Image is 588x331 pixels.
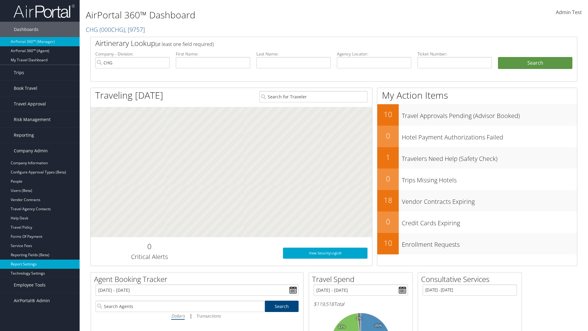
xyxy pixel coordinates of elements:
[14,22,39,37] span: Dashboards
[377,195,399,205] h2: 18
[14,277,46,293] span: Employee Tools
[417,51,492,57] label: Ticket Number:
[14,112,51,127] span: Risk Management
[338,325,345,329] tspan: 23%
[13,4,75,18] img: airportal-logo.png
[259,91,367,102] input: Search for Traveler
[14,127,34,143] span: Reporting
[377,190,577,211] a: 18Vendor Contracts Expiring
[402,237,577,249] h3: Enrollment Requests
[100,25,125,34] span: ( 000CHG )
[95,241,203,252] h2: 0
[377,216,399,227] h2: 0
[95,253,203,261] h3: Critical Alerts
[377,126,577,147] a: 0Hotel Payment Authorizations Failed
[377,89,577,102] h1: My Action Items
[155,41,214,48] span: (at least one field required)
[402,194,577,206] h3: Vendor Contracts Expiring
[377,131,399,141] h2: 0
[377,211,577,233] a: 0Credit Cards Expiring
[402,130,577,142] h3: Hotel Payment Authorizations Failed
[14,293,50,308] span: AirPortal® Admin
[125,25,145,34] span: , [ 9757 ]
[94,274,303,284] h2: Agent Booking Tracker
[95,89,163,102] h1: Traveling [DATE]
[377,233,577,254] a: 10Enrollment Requests
[402,173,577,185] h3: Trips Missing Hotels
[377,169,577,190] a: 0Trips Missing Hotels
[86,9,417,21] h1: AirPortal 360™ Dashboard
[402,151,577,163] h3: Travelers Need Help (Safety Check)
[377,238,399,248] h2: 10
[402,108,577,120] h3: Travel Approvals Pending (Advisor Booked)
[314,301,334,307] span: $119,518
[171,313,185,319] i: Dollars
[402,216,577,227] h3: Credit Cards Expiring
[314,301,408,307] h6: Total
[337,51,411,57] label: Agency Locator:
[14,81,37,96] span: Book Travel
[265,301,299,312] a: Search
[196,313,221,319] i: Transactions
[96,312,299,320] div: |
[312,274,413,284] h2: Travel Spend
[96,301,265,312] input: Search Agents
[377,152,399,162] h2: 1
[86,25,145,34] a: CHG
[14,143,48,158] span: Company Admin
[556,9,582,16] span: Admin Test
[14,65,24,80] span: Trips
[498,57,572,69] button: Search
[14,96,46,112] span: Travel Approval
[375,324,382,328] tspan: 25%
[377,173,399,184] h2: 0
[176,51,250,57] label: First Name:
[95,51,170,57] label: Company - Division:
[95,38,532,48] h2: Airtinerary Lookup
[256,51,331,57] label: Last Name:
[377,147,577,169] a: 1Travelers Need Help (Safety Check)
[377,109,399,120] h2: 10
[283,248,367,259] a: View SecurityLogic®
[357,317,362,320] tspan: 2%
[377,104,577,126] a: 10Travel Approvals Pending (Advisor Booked)
[421,274,522,284] h2: Consultative Services
[556,3,582,22] a: Admin Test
